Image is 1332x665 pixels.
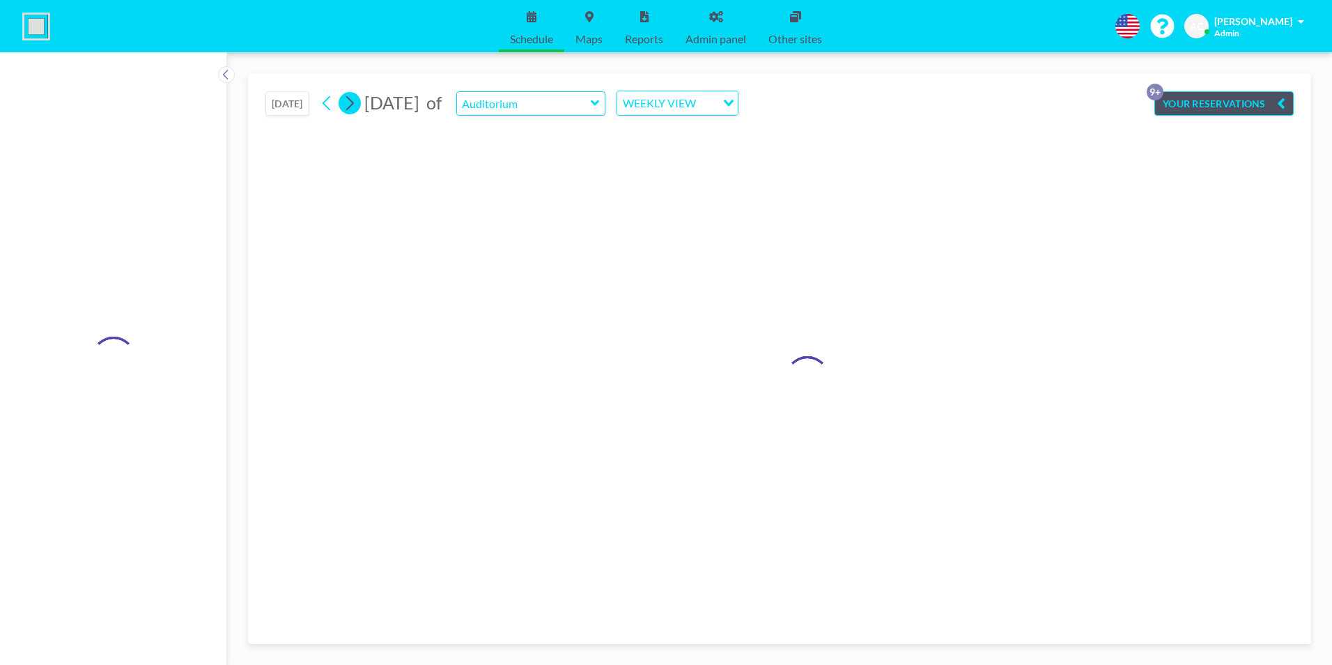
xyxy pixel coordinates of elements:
[265,91,309,116] button: [DATE]
[1214,15,1292,27] span: [PERSON_NAME]
[575,33,603,45] span: Maps
[617,91,738,115] div: Search for option
[1214,28,1239,38] span: Admin
[510,33,553,45] span: Schedule
[457,92,591,115] input: Auditorium
[1154,91,1294,116] button: YOUR RESERVATIONS9+
[426,92,442,114] span: of
[1190,20,1203,33] span: AC
[700,94,715,112] input: Search for option
[625,33,663,45] span: Reports
[364,92,419,113] span: [DATE]
[22,13,50,40] img: organization-logo
[620,94,699,112] span: WEEKLY VIEW
[1147,84,1163,100] p: 9+
[768,33,822,45] span: Other sites
[686,33,746,45] span: Admin panel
